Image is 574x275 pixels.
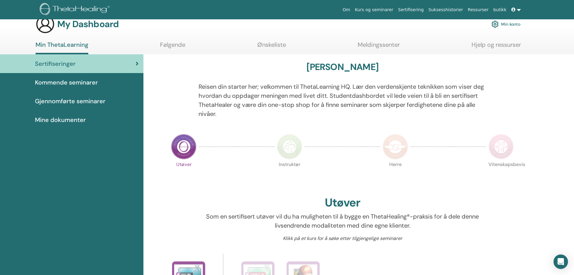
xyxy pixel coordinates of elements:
[199,212,486,230] p: Som en sertifisert utøver vil du ha muligheten til å bygge en ThetaHealing®-praksis for å dele de...
[36,41,88,54] a: Min ThetaLearning
[277,162,302,187] p: Instruktør
[257,41,286,53] a: Ønskeliste
[171,162,196,187] p: Utøver
[36,14,55,34] img: generic-user-icon.jpg
[306,62,378,72] h3: [PERSON_NAME]
[340,4,353,15] a: Om
[472,41,521,53] a: Hjelp og ressurser
[57,19,119,30] h3: My Dashboard
[325,196,360,210] h2: Utøver
[383,162,408,187] p: Herre
[35,115,86,124] span: Mine dokumenter
[35,59,76,68] span: Sertifiseringer
[353,4,396,15] a: Kurs og seminarer
[488,134,514,159] img: Certificate of Science
[35,97,105,106] span: Gjennomførte seminarer
[491,18,520,31] a: Min konto
[383,134,408,159] img: Master
[160,41,185,53] a: Følgende
[466,4,491,15] a: Ressurser
[491,19,499,29] img: cog.svg
[40,3,112,17] img: logo.png
[488,162,514,187] p: Vitenskapsbevis
[35,78,98,87] span: Kommende seminarer
[491,4,509,15] a: butikk
[426,4,466,15] a: Suksesshistorier
[396,4,426,15] a: Sertifisering
[358,41,400,53] a: Meldingssenter
[554,254,568,269] div: Open Intercom Messenger
[171,134,196,159] img: Practitioner
[199,235,486,242] p: Klikk på et kurs for å søke etter tilgjengelige seminarer
[277,134,302,159] img: Instructor
[199,82,486,118] p: Reisen din starter her; velkommen til ThetaLearning HQ. Lær den verdenskjente teknikken som viser...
